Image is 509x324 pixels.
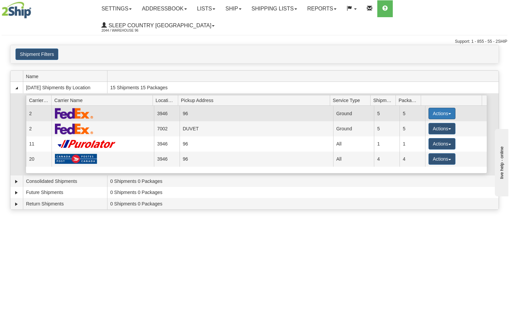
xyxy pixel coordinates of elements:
span: Carrier Id [29,95,52,105]
td: 5 [400,106,425,121]
td: 3946 [154,106,180,121]
td: Future Shipments [23,187,107,198]
span: Shipments [373,95,396,105]
td: All [333,136,374,152]
td: Consolidated Shipments [23,175,107,187]
td: 20 [26,152,52,167]
iframe: chat widget [494,128,508,196]
td: 11 [26,136,52,152]
a: Lists [192,0,220,17]
div: live help - online [5,6,62,11]
a: Reports [302,0,342,17]
a: Expand [13,178,20,185]
span: Sleep Country [GEOGRAPHIC_DATA] [107,23,211,28]
td: 0 Shipments 0 Packages [107,198,499,209]
td: 7002 [154,121,180,136]
span: Pickup Address [181,95,330,105]
td: 5 [374,121,400,136]
td: DUVET [180,121,333,136]
a: Addressbook [137,0,192,17]
td: 1 [374,136,400,152]
img: FedEx Express® [55,123,94,134]
td: 2 [26,121,52,136]
td: 5 [374,106,400,121]
a: Ship [220,0,246,17]
td: 3946 [154,136,180,152]
img: FedEx Express® [55,108,94,119]
img: Purolator [55,139,119,149]
span: 2044 / Warehouse 96 [101,27,152,34]
a: Collapse [13,85,20,91]
td: All [333,152,374,167]
td: 96 [180,136,333,152]
a: Sleep Country [GEOGRAPHIC_DATA] 2044 / Warehouse 96 [96,17,220,34]
a: Expand [13,189,20,196]
td: 2 [26,106,52,121]
span: Carrier Name [54,95,153,105]
td: 3946 [154,152,180,167]
td: 15 Shipments 15 Packages [107,82,499,93]
button: Actions [428,153,455,165]
span: Service Type [333,95,371,105]
a: Settings [96,0,137,17]
td: 4 [374,152,400,167]
img: logo2044.jpg [2,2,31,19]
span: Location Id [156,95,178,105]
td: Return Shipments [23,198,107,209]
button: Actions [428,123,455,134]
td: 1 [400,136,425,152]
td: 0 Shipments 0 Packages [107,175,499,187]
td: 4 [400,152,425,167]
button: Actions [428,138,455,150]
span: Name [26,71,107,82]
button: Actions [428,108,455,119]
td: 0 Shipments 0 Packages [107,187,499,198]
td: 96 [180,152,333,167]
td: 96 [180,106,333,121]
td: 5 [400,121,425,136]
a: Expand [13,201,20,207]
td: Ground [333,121,374,136]
a: Shipping lists [247,0,302,17]
img: Canada Post [55,154,97,164]
button: Shipment Filters [15,48,58,60]
span: Packages [399,95,421,105]
td: [DATE] Shipments By Location [23,82,107,93]
div: Support: 1 - 855 - 55 - 2SHIP [2,39,507,44]
td: Ground [333,106,374,121]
